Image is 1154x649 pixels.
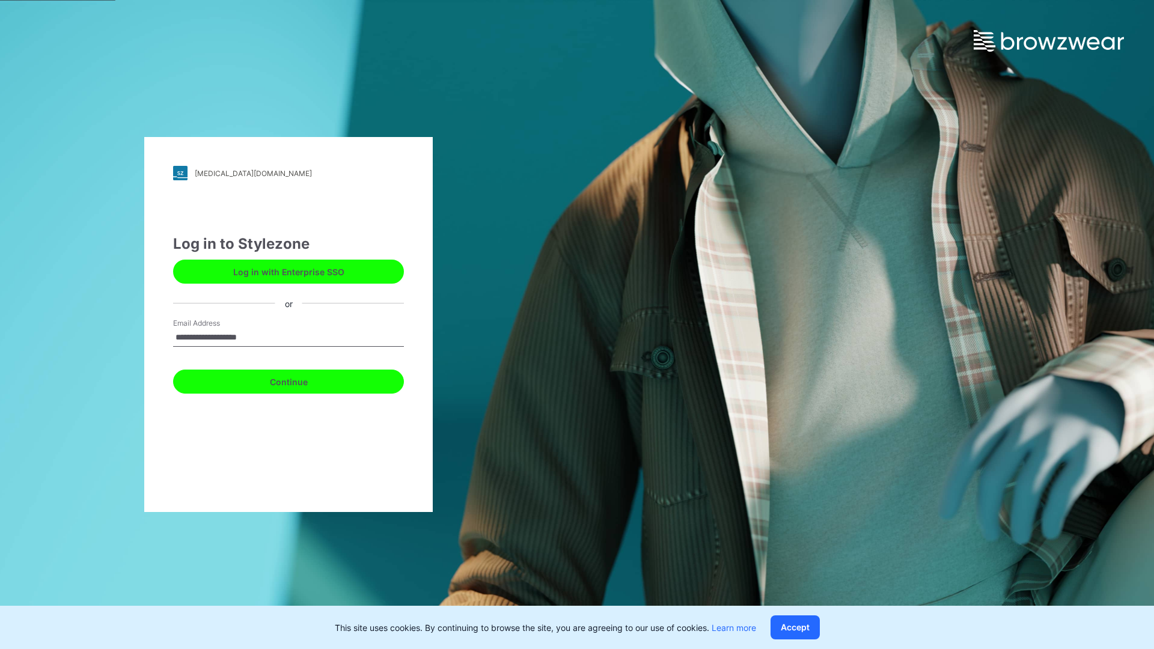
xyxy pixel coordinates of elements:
[173,318,257,329] label: Email Address
[275,297,302,309] div: or
[173,370,404,394] button: Continue
[173,233,404,255] div: Log in to Stylezone
[173,260,404,284] button: Log in with Enterprise SSO
[195,169,312,178] div: [MEDICAL_DATA][DOMAIN_NAME]
[173,166,404,180] a: [MEDICAL_DATA][DOMAIN_NAME]
[712,623,756,633] a: Learn more
[974,30,1124,52] img: browzwear-logo.e42bd6dac1945053ebaf764b6aa21510.svg
[335,621,756,634] p: This site uses cookies. By continuing to browse the site, you are agreeing to our use of cookies.
[771,615,820,639] button: Accept
[173,166,188,180] img: stylezone-logo.562084cfcfab977791bfbf7441f1a819.svg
